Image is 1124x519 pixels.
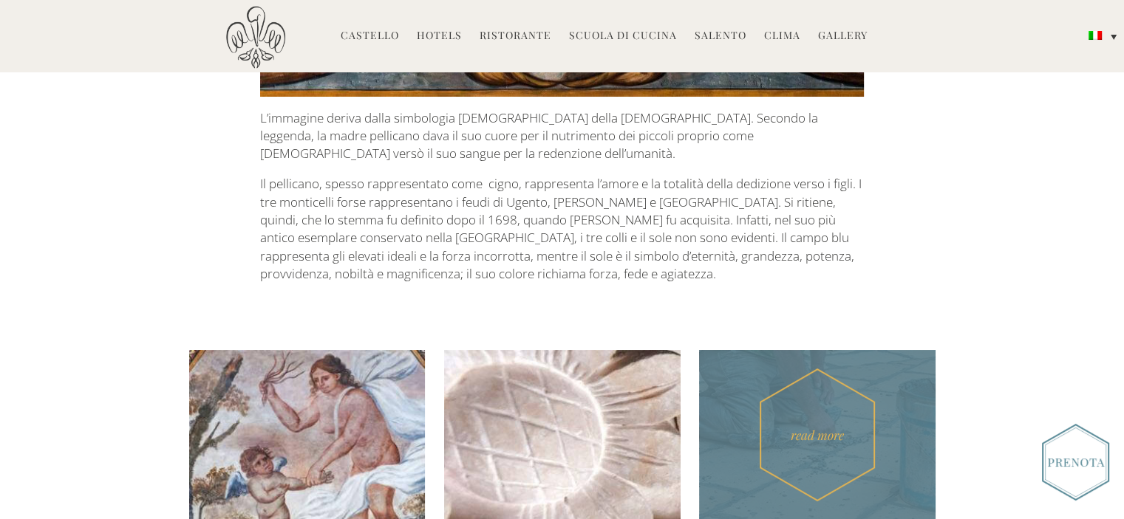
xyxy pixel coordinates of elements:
[1089,31,1102,40] img: Italiano
[480,28,551,45] a: Ristorante
[695,28,746,45] a: Salento
[818,28,868,45] a: Gallery
[260,109,864,163] p: L’immagine deriva dalla simbologia [DEMOGRAPHIC_DATA] della [DEMOGRAPHIC_DATA]. Secondo la leggen...
[569,28,677,45] a: Scuola di Cucina
[226,6,285,69] img: Castello di Ugento
[341,28,399,45] a: Castello
[417,28,462,45] a: Hotels
[1042,424,1109,501] img: Book_Button_Italian.png
[764,28,800,45] a: Clima
[260,175,864,283] p: Il pellicano, spesso rappresentato come cigno, rappresenta l’amore e la totalità della dedizione ...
